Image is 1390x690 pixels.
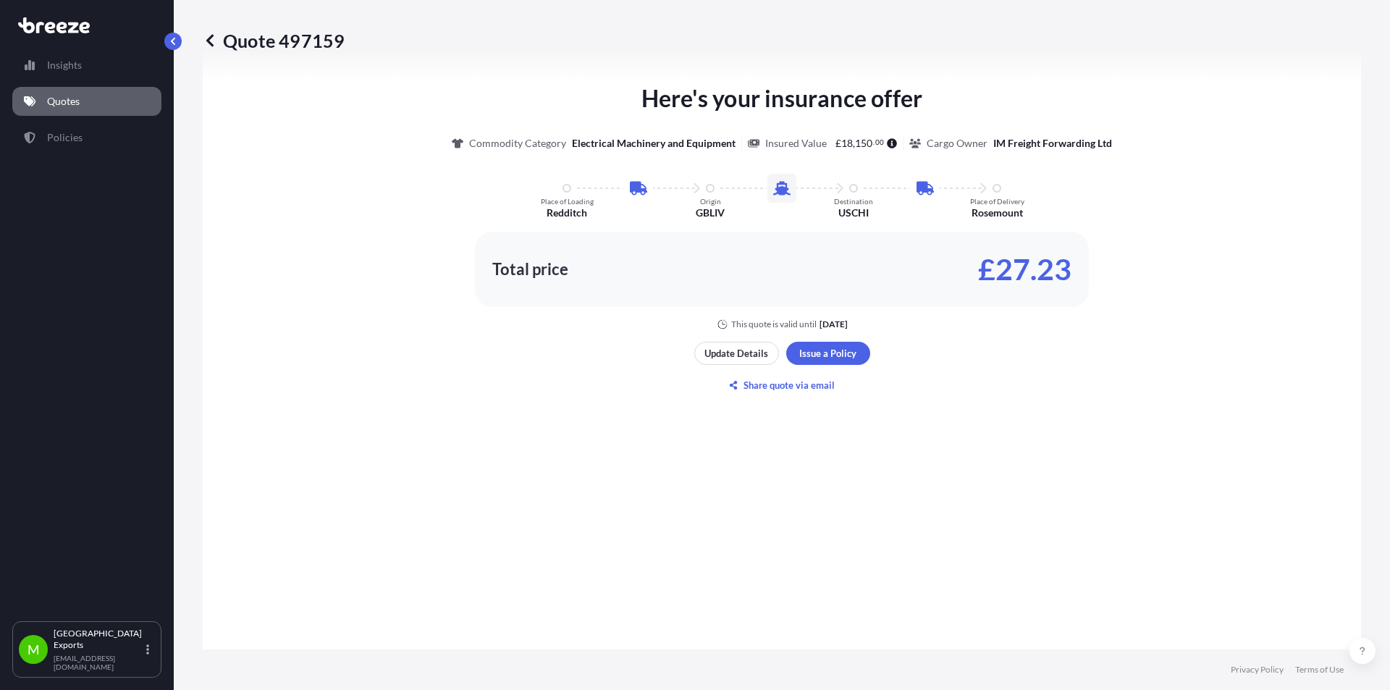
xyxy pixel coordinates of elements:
button: Update Details [694,342,779,365]
p: Place of Delivery [970,197,1024,206]
p: Origin [700,197,721,206]
p: Rosemount [972,206,1023,220]
p: Here's your insurance offer [641,81,922,116]
p: Commodity Category [469,136,566,151]
span: M [28,642,40,657]
a: Privacy Policy [1231,664,1284,676]
button: Issue a Policy [786,342,870,365]
p: This quote is valid until [731,319,817,330]
p: GBLIV [696,206,725,220]
p: Electrical Machinery and Equipment [572,136,736,151]
p: IM Freight Forwarding Ltd [993,136,1112,151]
a: Policies [12,123,161,152]
p: Quotes [47,94,80,109]
p: Insights [47,58,82,72]
p: [EMAIL_ADDRESS][DOMAIN_NAME] [54,654,143,671]
p: USCHI [838,206,869,220]
span: 150 [855,138,872,148]
span: £ [835,138,841,148]
p: Total price [492,262,568,277]
p: Insured Value [765,136,827,151]
p: Redditch [547,206,587,220]
p: Share quote via email [744,378,835,392]
span: 00 [875,140,884,145]
span: . [873,140,875,145]
span: 18 [841,138,853,148]
p: Issue a Policy [799,346,856,361]
p: Policies [47,130,83,145]
p: [DATE] [820,319,848,330]
p: £27.23 [978,258,1071,281]
p: Quote 497159 [203,29,345,52]
span: , [853,138,855,148]
a: Insights [12,51,161,80]
a: Quotes [12,87,161,116]
button: Share quote via email [694,374,870,397]
p: Cargo Owner [927,136,987,151]
p: [GEOGRAPHIC_DATA] Exports [54,628,143,651]
p: Update Details [704,346,768,361]
p: Destination [834,197,873,206]
a: Terms of Use [1295,664,1344,676]
p: Place of Loading [541,197,594,206]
